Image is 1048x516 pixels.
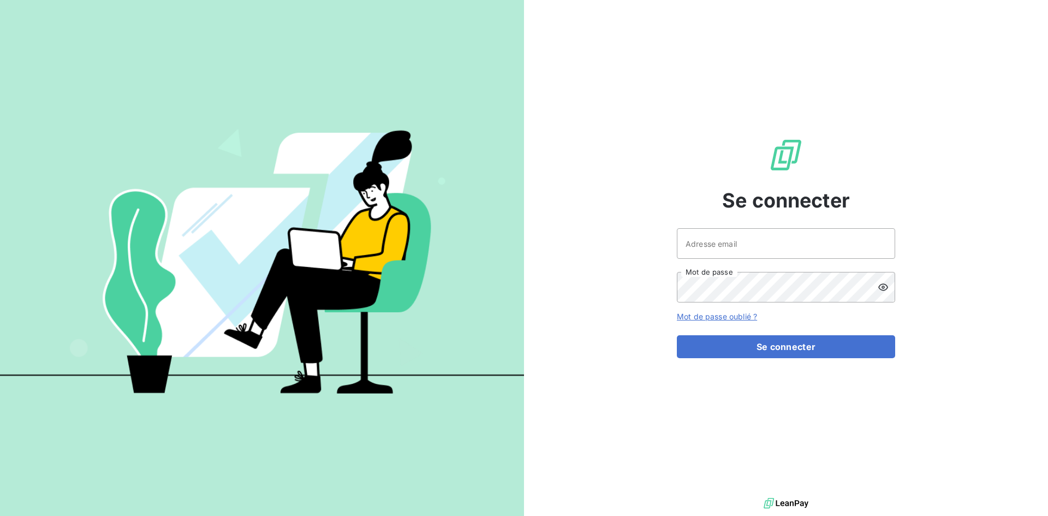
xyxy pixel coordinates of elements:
[769,138,803,173] img: Logo LeanPay
[677,228,895,259] input: placeholder
[677,335,895,358] button: Se connecter
[722,186,850,215] span: Se connecter
[764,495,808,512] img: logo
[677,312,757,321] a: Mot de passe oublié ?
